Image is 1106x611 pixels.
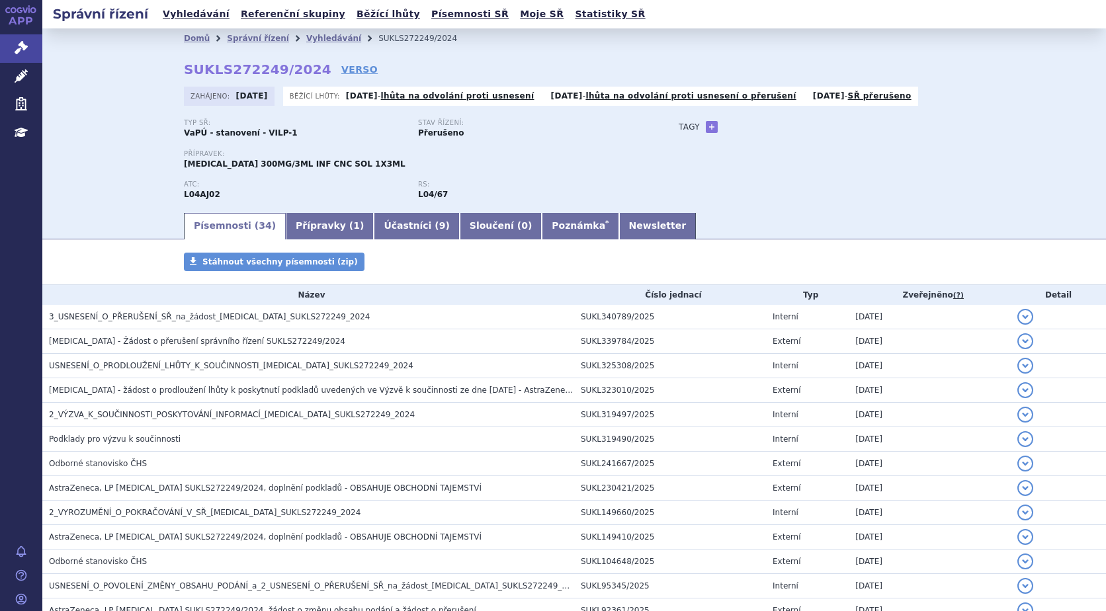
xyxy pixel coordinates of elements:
td: SUKL340789/2025 [574,305,766,329]
td: SUKL149660/2025 [574,501,766,525]
td: [DATE] [849,354,1011,378]
span: Interní [773,581,798,591]
strong: [DATE] [813,91,845,101]
th: Zveřejněno [849,285,1011,305]
span: Ultomiris - žádost o prodloužení lhůty k poskytnutí podkladů uvedených ve Výzvě k součinnosti ze ... [49,386,658,395]
a: Referenční skupiny [237,5,349,23]
span: Interní [773,410,798,419]
p: Typ SŘ: [184,119,405,127]
span: Podklady pro výzvu k součinnosti [49,434,181,444]
span: USNESENÍ_O_POVOLENÍ_ZMĚNY_OBSAHU_PODÁNÍ_a_2_USNESENÍ_O_PŘERUŠENÍ_SŘ_na_žádost_ULTOMIRIS_SUKLS2722... [49,581,582,591]
span: Externí [773,532,800,542]
a: SŘ přerušeno [848,91,912,101]
a: + [706,121,718,133]
span: Zahájeno: [191,91,232,101]
strong: [DATE] [551,91,583,101]
th: Typ [766,285,849,305]
th: Detail [1011,285,1106,305]
span: Interní [773,434,798,444]
th: Název [42,285,574,305]
button: detail [1017,578,1033,594]
td: [DATE] [849,574,1011,598]
a: Stáhnout všechny písemnosti (zip) [184,253,364,271]
strong: [DATE] [346,91,378,101]
span: Běžící lhůty: [290,91,343,101]
td: [DATE] [849,305,1011,329]
span: Stáhnout všechny písemnosti (zip) [202,257,358,266]
a: Poznámka* [542,213,618,239]
a: Písemnosti SŘ [427,5,513,23]
td: SUKL95345/2025 [574,574,766,598]
td: SUKL104648/2025 [574,550,766,574]
td: [DATE] [849,525,1011,550]
button: detail [1017,431,1033,447]
th: Číslo jednací [574,285,766,305]
span: Odborné stanovisko ČHS [49,459,147,468]
span: Externí [773,557,800,566]
td: SUKL319490/2025 [574,427,766,452]
a: lhůta na odvolání proti usnesení [381,91,534,101]
td: [DATE] [849,501,1011,525]
td: SUKL325308/2025 [574,354,766,378]
span: 3_USNESENÍ_O_PŘERUŠENÍ_SŘ_na_žádost_ULTOMIRIS_SUKLS272249_2024 [49,312,370,321]
a: Newsletter [619,213,697,239]
li: SUKLS272249/2024 [378,28,474,48]
strong: [DATE] [236,91,268,101]
span: Interní [773,508,798,517]
h3: Tagy [679,119,700,135]
p: - [551,91,796,101]
span: Externí [773,337,800,346]
h2: Správní řízení [42,5,159,23]
p: RS: [418,181,639,188]
span: 2_VÝZVA_K_SOUČINNOSTI_POSKYTOVÁNÍ_INFORMACÍ_ULTOMIRIS_SUKLS272249_2024 [49,410,415,419]
span: Externí [773,483,800,493]
td: [DATE] [849,329,1011,354]
span: Ultomiris - Žádost o přerušení správního řízení SUKLS272249/2024 [49,337,345,346]
strong: VaPÚ - stanovení - VILP-1 [184,128,298,138]
a: Moje SŘ [516,5,568,23]
span: AstraZeneca, LP Ultomiris SUKLS272249/2024, doplnění podkladů - OBSAHUJE OBCHODNÍ TAJEMSTVÍ [49,483,482,493]
a: Přípravky (1) [286,213,374,239]
button: detail [1017,382,1033,398]
strong: Přerušeno [418,128,464,138]
span: Externí [773,459,800,468]
button: detail [1017,358,1033,374]
span: Interní [773,312,798,321]
button: detail [1017,456,1033,471]
a: Běžící lhůty [353,5,424,23]
strong: ravulizumab [418,190,448,199]
a: Vyhledávání [159,5,234,23]
td: SUKL230421/2025 [574,476,766,501]
span: 0 [521,220,528,231]
td: SUKL149410/2025 [574,525,766,550]
p: - [813,91,912,101]
span: 9 [439,220,446,231]
span: Interní [773,361,798,370]
td: [DATE] [849,378,1011,403]
button: detail [1017,333,1033,349]
td: SUKL323010/2025 [574,378,766,403]
td: SUKL319497/2025 [574,403,766,427]
td: SUKL339784/2025 [574,329,766,354]
a: Vyhledávání [306,34,361,43]
p: Přípravek: [184,150,652,158]
p: Stav řízení: [418,119,639,127]
button: detail [1017,553,1033,569]
a: Písemnosti (34) [184,213,286,239]
span: 2_VYROZUMĚNÍ_O_POKRAČOVÁNÍ_V_SŘ_ULTOMIRIS_SUKLS272249_2024 [49,508,361,517]
button: detail [1017,480,1033,496]
button: detail [1017,529,1033,545]
span: 1 [353,220,360,231]
a: Statistiky SŘ [571,5,649,23]
button: detail [1017,407,1033,423]
span: Odborné stanovisko ČHS [49,557,147,566]
strong: RAVULIZUMAB [184,190,220,199]
td: [DATE] [849,550,1011,574]
button: detail [1017,309,1033,325]
p: ATC: [184,181,405,188]
a: lhůta na odvolání proti usnesení o přerušení [585,91,796,101]
td: [DATE] [849,427,1011,452]
a: Účastníci (9) [374,213,459,239]
a: Domů [184,34,210,43]
span: [MEDICAL_DATA] 300MG/3ML INF CNC SOL 1X3ML [184,159,405,169]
